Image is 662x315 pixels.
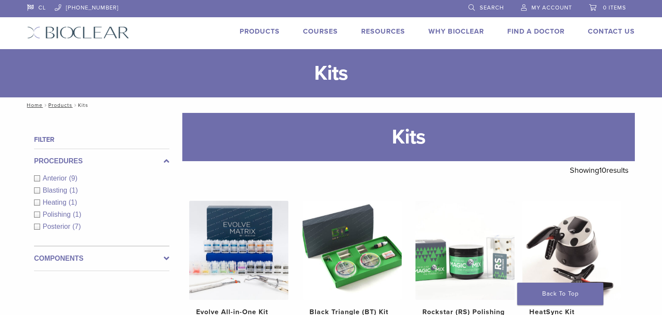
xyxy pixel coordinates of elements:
span: / [43,103,48,107]
img: Bioclear [27,26,129,39]
label: Procedures [34,156,169,166]
span: (1) [73,211,81,218]
span: 0 items [603,4,626,11]
span: Posterior [43,223,72,230]
img: Evolve All-in-One Kit [189,201,288,300]
a: Why Bioclear [428,27,484,36]
span: / [72,103,78,107]
img: Black Triangle (BT) Kit [303,201,402,300]
h1: Kits [182,113,635,161]
a: Contact Us [588,27,635,36]
span: (9) [69,175,78,182]
a: Home [24,102,43,108]
a: Resources [361,27,405,36]
img: HeatSync Kit [522,201,621,300]
span: (1) [69,187,78,194]
span: (1) [69,199,77,206]
a: Back To Top [517,283,603,305]
span: My Account [531,4,572,11]
nav: Kits [21,97,641,113]
span: Search [480,4,504,11]
p: Showing results [570,161,628,179]
a: Find A Doctor [507,27,565,36]
a: Courses [303,27,338,36]
label: Components [34,253,169,264]
a: Products [240,27,280,36]
span: (7) [72,223,81,230]
span: Anterior [43,175,69,182]
span: Polishing [43,211,73,218]
span: 10 [599,165,606,175]
span: Heating [43,199,69,206]
span: Blasting [43,187,69,194]
a: Products [48,102,72,108]
h4: Filter [34,134,169,145]
img: Rockstar (RS) Polishing Kit [415,201,515,300]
